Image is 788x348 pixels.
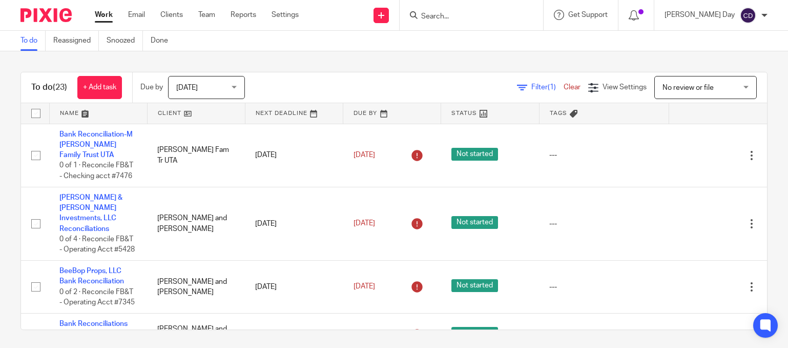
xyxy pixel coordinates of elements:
[176,84,198,91] span: [DATE]
[53,31,99,51] a: Reassigned
[59,131,133,159] a: Bank Reconciliation-M [PERSON_NAME] Family Trust UTA
[548,84,556,91] span: (1)
[245,124,343,187] td: [DATE]
[568,11,608,18] span: Get Support
[354,220,375,227] span: [DATE]
[245,187,343,260] td: [DATE]
[451,148,498,161] span: Not started
[550,110,567,116] span: Tags
[665,10,735,20] p: [PERSON_NAME] Day
[531,84,564,91] span: Filter
[662,84,714,91] span: No review or file
[107,31,143,51] a: Snoozed
[451,216,498,229] span: Not started
[354,283,375,291] span: [DATE]
[59,267,124,285] a: BeeBop Props, LLC Bank Reconciliation
[245,261,343,314] td: [DATE]
[20,31,46,51] a: To do
[140,82,163,92] p: Due by
[31,82,67,93] h1: To do
[147,187,245,260] td: [PERSON_NAME] and [PERSON_NAME]
[549,282,659,292] div: ---
[59,320,128,327] a: Bank Reconciliations
[20,8,72,22] img: Pixie
[354,151,375,159] span: [DATE]
[147,261,245,314] td: [PERSON_NAME] and [PERSON_NAME]
[740,7,756,24] img: svg%3E
[59,162,133,180] span: 0 of 1 · Reconcile FB&T - Checking acct #7476
[59,288,135,306] span: 0 of 2 · Reconcile FB&T - Operating Acct #7345
[59,194,122,233] a: [PERSON_NAME] & [PERSON_NAME] Investments, LLC Reconciliations
[147,124,245,187] td: [PERSON_NAME] Fam Tr UTA
[160,10,183,20] a: Clients
[420,12,512,22] input: Search
[564,84,580,91] a: Clear
[53,83,67,91] span: (23)
[603,84,647,91] span: View Settings
[451,327,498,340] span: Not started
[59,236,135,254] span: 0 of 4 · Reconcile FB&T - Operating Acct #5428
[549,219,659,229] div: ---
[151,31,176,51] a: Done
[231,10,256,20] a: Reports
[549,150,659,160] div: ---
[272,10,299,20] a: Settings
[451,279,498,292] span: Not started
[128,10,145,20] a: Email
[95,10,113,20] a: Work
[549,329,659,339] div: ---
[198,10,215,20] a: Team
[77,76,122,99] a: + Add task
